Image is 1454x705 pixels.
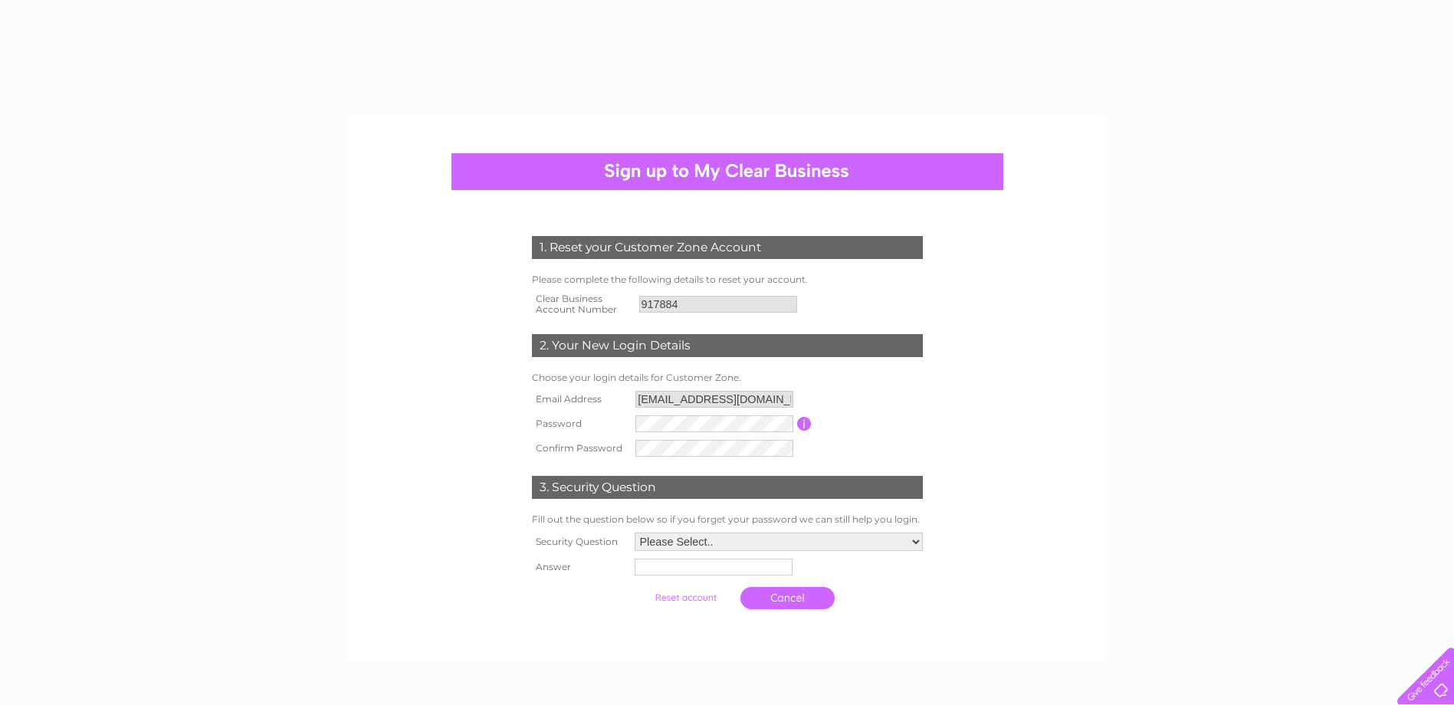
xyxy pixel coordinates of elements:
[528,510,927,529] td: Fill out the question below so if you forget your password we can still help you login.
[528,289,635,320] th: Clear Business Account Number
[528,369,927,387] td: Choose your login details for Customer Zone.
[528,271,927,289] td: Please complete the following details to reset your account.
[528,529,631,555] th: Security Question
[638,587,733,608] input: Submit
[740,587,835,609] a: Cancel
[528,436,632,461] th: Confirm Password
[532,334,923,357] div: 2. Your New Login Details
[528,555,631,579] th: Answer
[532,236,923,259] div: 1. Reset your Customer Zone Account
[528,387,632,412] th: Email Address
[797,417,812,431] input: Information
[528,412,632,436] th: Password
[532,476,923,499] div: 3. Security Question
